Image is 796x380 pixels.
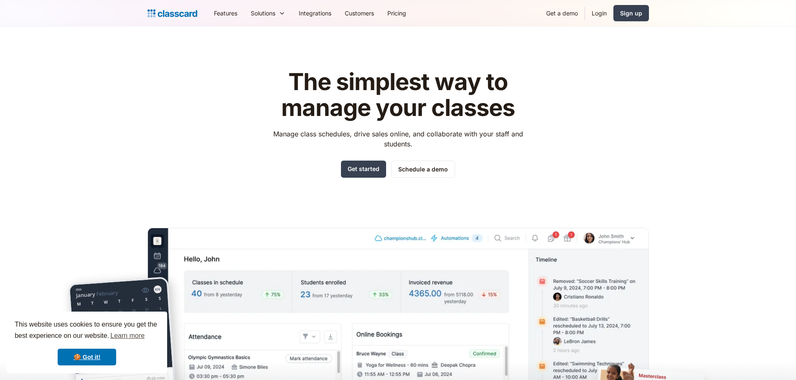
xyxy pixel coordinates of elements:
a: Login [585,4,613,23]
a: learn more about cookies [109,330,146,342]
h1: The simplest way to manage your classes [265,69,531,121]
a: Sign up [613,5,649,21]
div: Solutions [251,9,275,18]
a: dismiss cookie message [58,349,116,365]
div: Solutions [244,4,292,23]
a: Customers [338,4,381,23]
a: Logo [148,8,197,19]
a: Integrations [292,4,338,23]
div: Sign up [620,9,642,18]
a: Get a demo [539,4,585,23]
span: This website uses cookies to ensure you get the best experience on our website. [15,320,159,342]
p: Manage class schedules, drive sales online, and collaborate with your staff and students. [265,129,531,149]
a: Schedule a demo [391,161,455,178]
a: Get started [341,161,386,178]
a: Pricing [381,4,413,23]
div: cookieconsent [7,312,167,373]
a: Features [207,4,244,23]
